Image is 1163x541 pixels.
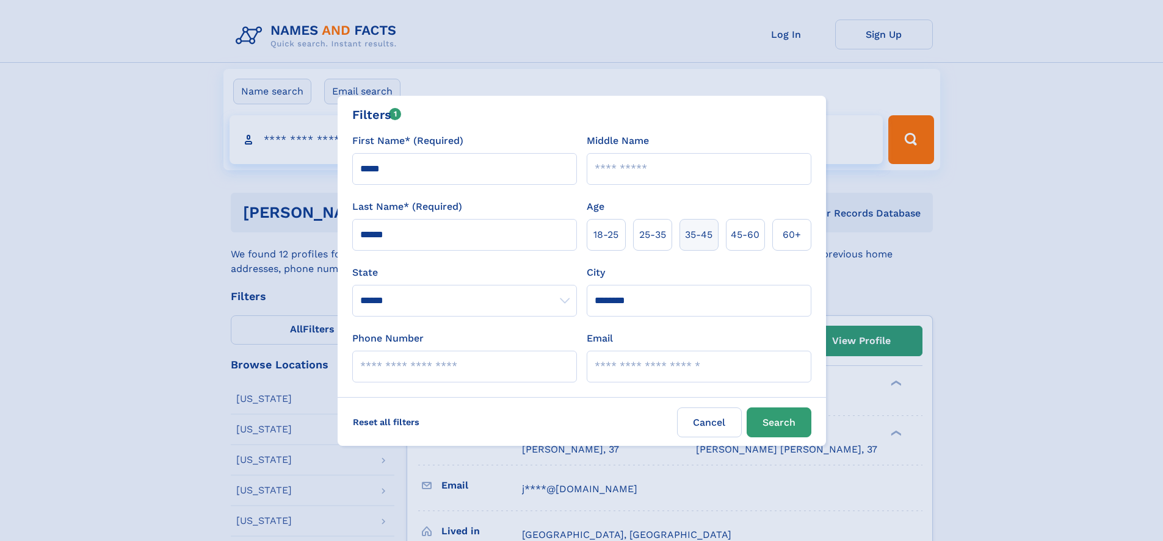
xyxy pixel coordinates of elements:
label: Email [587,331,613,346]
span: 35‑45 [685,228,712,242]
label: First Name* (Required) [352,134,463,148]
span: 18‑25 [593,228,618,242]
label: Middle Name [587,134,649,148]
span: 45‑60 [731,228,759,242]
span: 60+ [783,228,801,242]
label: City [587,265,605,280]
label: Reset all filters [345,407,427,437]
label: Phone Number [352,331,424,346]
label: Cancel [677,407,742,437]
button: Search [747,407,811,437]
span: 25‑35 [639,228,666,242]
label: Age [587,199,604,214]
label: Last Name* (Required) [352,199,462,214]
label: State [352,265,577,280]
div: Filters [352,106,402,124]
